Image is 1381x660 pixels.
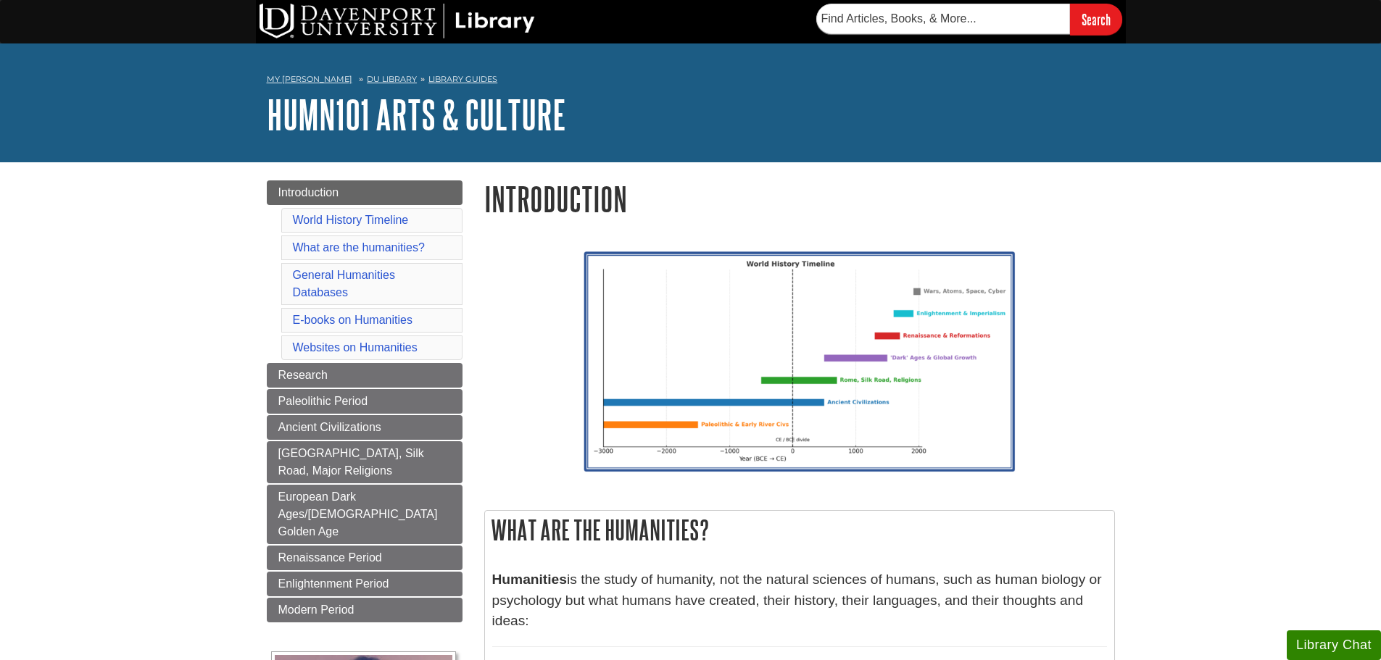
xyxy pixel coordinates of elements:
a: General Humanities Databases [293,269,395,298]
a: World History Timeline [293,214,409,226]
strong: Humanities [492,572,567,587]
a: My [PERSON_NAME] [267,73,352,85]
a: Modern Period [267,598,463,622]
span: [GEOGRAPHIC_DATA], Silk Road, Major Religions [278,447,424,477]
span: Modern Period [278,603,354,616]
span: Research [278,369,328,381]
a: Websites on Humanities [293,341,418,354]
input: Find Articles, Books, & More... [816,4,1070,34]
a: Introduction [267,180,463,205]
img: DU Library [260,4,535,38]
span: Renaissance Period [278,551,382,564]
a: E-books on Humanities [293,314,412,326]
span: European Dark Ages/[DEMOGRAPHIC_DATA] Golden Age [278,490,438,538]
a: Ancient Civilizations [267,415,463,440]
input: Search [1070,4,1122,35]
span: Enlightenment Period [278,577,389,590]
a: What are the humanities? [293,241,425,254]
nav: breadcrumb [267,70,1115,93]
a: HUMN101 Arts & Culture [267,92,566,137]
a: Paleolithic Period [267,389,463,414]
button: Library Chat [1287,630,1381,660]
p: is the study of humanity, not the natural sciences of humans, such as human biology or psychology... [492,569,1107,632]
h2: What are the humanities? [485,511,1114,549]
span: Ancient Civilizations [278,421,381,433]
span: Paleolithic Period [278,395,368,407]
a: [GEOGRAPHIC_DATA], Silk Road, Major Religions [267,441,463,483]
span: Introduction [278,186,339,199]
a: European Dark Ages/[DEMOGRAPHIC_DATA] Golden Age [267,485,463,544]
h1: Introduction [484,180,1115,217]
a: Enlightenment Period [267,572,463,596]
form: Searches DU Library's articles, books, and more [816,4,1122,35]
a: Renaissance Period [267,546,463,570]
a: Research [267,363,463,388]
a: Library Guides [428,74,497,84]
a: DU Library [367,74,417,84]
